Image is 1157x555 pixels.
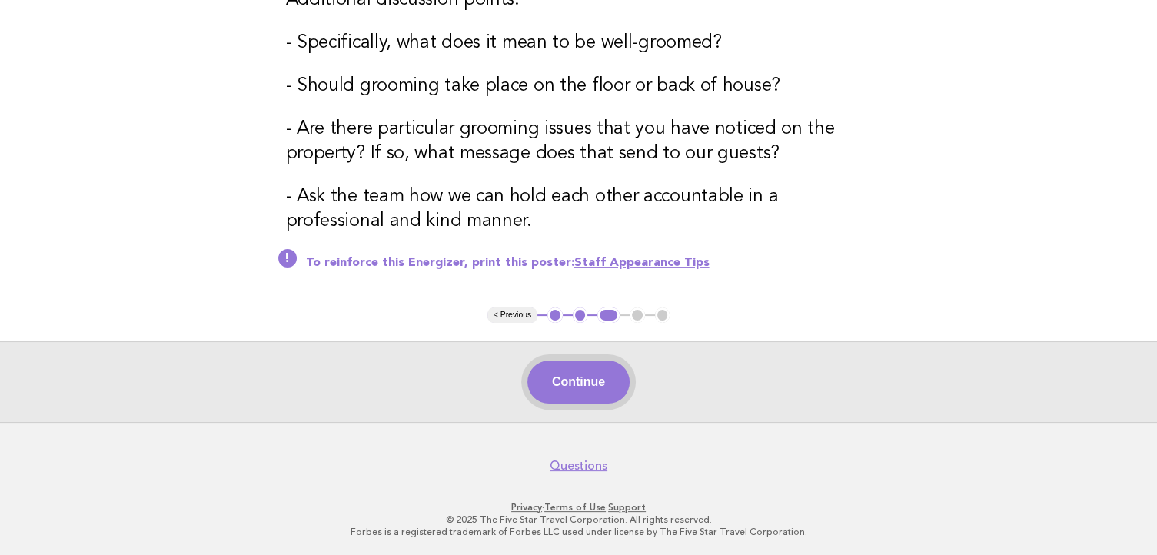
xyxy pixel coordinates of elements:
button: 3 [597,307,620,323]
h3: - Specifically, what does it mean to be well-groomed? [286,31,872,55]
h3: - Ask the team how we can hold each other accountable in a professional and kind manner. [286,184,872,234]
a: Staff Appearance Tips [574,257,710,269]
h3: - Should grooming take place on the floor or back of house? [286,74,872,98]
p: · · [108,501,1049,513]
button: 2 [573,307,588,323]
p: Forbes is a registered trademark of Forbes LLC used under license by The Five Star Travel Corpora... [108,526,1049,538]
h3: - Are there particular grooming issues that you have noticed on the property? If so, what message... [286,117,872,166]
p: © 2025 The Five Star Travel Corporation. All rights reserved. [108,513,1049,526]
p: To reinforce this Energizer, print this poster: [306,255,872,271]
a: Support [608,502,646,513]
a: Terms of Use [544,502,606,513]
a: Questions [550,458,607,474]
button: < Previous [487,307,537,323]
a: Privacy [511,502,542,513]
button: Continue [527,361,630,404]
button: 1 [547,307,563,323]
